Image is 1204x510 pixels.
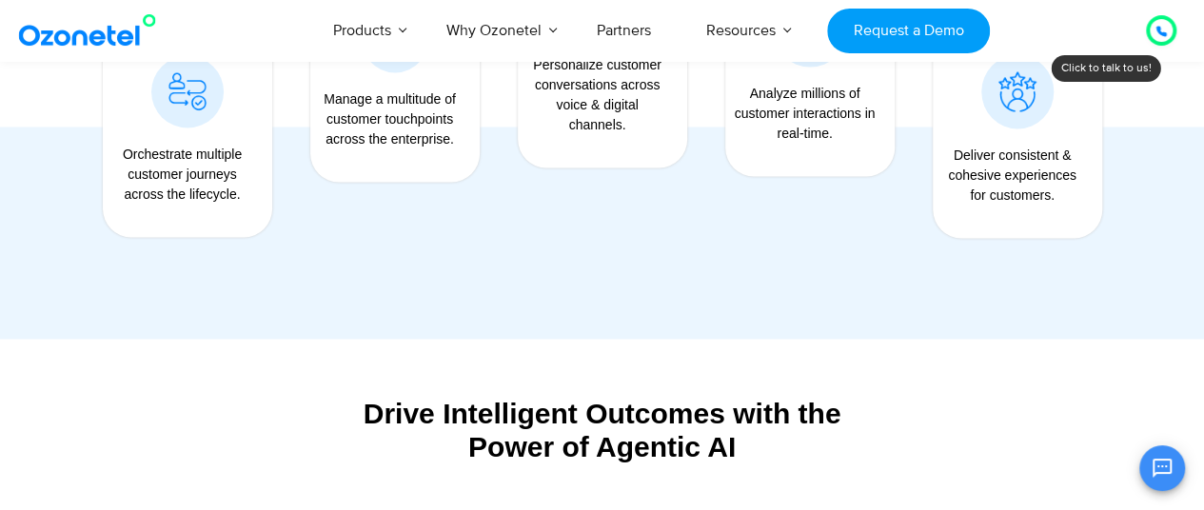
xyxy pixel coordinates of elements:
[112,144,253,204] div: Orchestrate multiple customer journeys across the lifecycle.
[84,396,1121,462] div: Drive Intelligent Outcomes with the Power of Agentic AI
[827,9,990,53] a: Request a Demo
[1139,445,1185,491] button: Open chat
[735,83,876,143] div: Analyze millions of customer interactions in real-time.
[320,88,461,148] div: Manage a multitude of customer touchpoints across the enterprise.
[942,145,1083,205] div: Deliver consistent & cohesive experiences for customers.
[527,54,668,134] div: Personalize customer conversations across voice & digital channels.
